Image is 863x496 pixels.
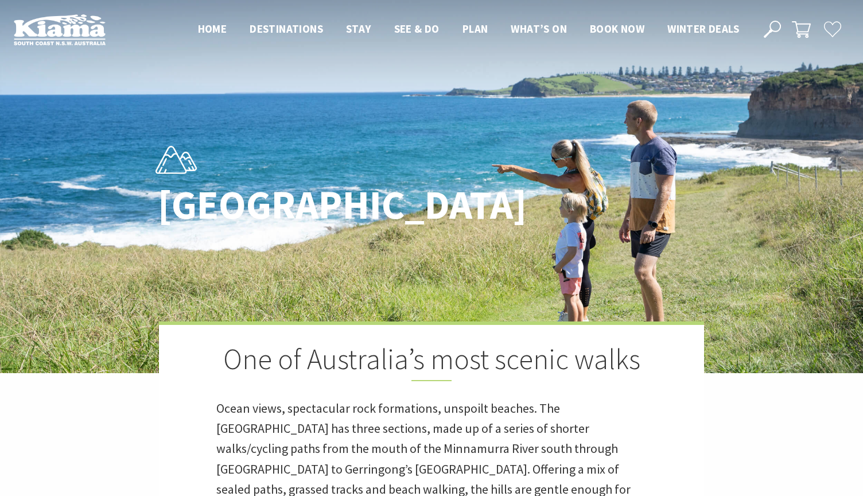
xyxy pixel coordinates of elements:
nav: Main Menu [186,20,751,39]
h2: One of Australia’s most scenic walks [216,342,647,381]
span: Book now [590,22,644,36]
span: What’s On [511,22,567,36]
span: Destinations [250,22,323,36]
span: Winter Deals [667,22,739,36]
span: Stay [346,22,371,36]
span: Plan [462,22,488,36]
img: Kiama Logo [14,14,106,45]
span: See & Do [394,22,440,36]
span: Home [198,22,227,36]
h1: [GEOGRAPHIC_DATA] [158,183,482,227]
